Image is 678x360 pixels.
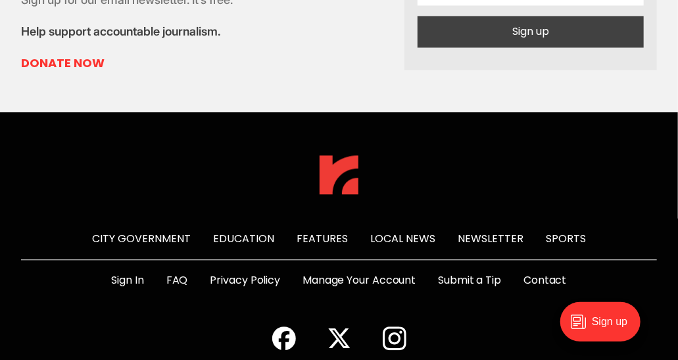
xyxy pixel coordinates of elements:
a: Education [213,231,274,246]
a: Contact [523,272,566,288]
iframe: portal-trigger [549,296,678,360]
a: City Government [92,231,191,246]
img: The Richmonder [320,155,358,194]
a: Sports [546,231,586,246]
a: Local News [370,231,435,246]
a: Donate Now [21,55,244,71]
a: Sign In [111,272,143,288]
a: Features [297,231,348,246]
a: Manage Your Account [303,272,416,288]
a: Submit a Tip [438,272,501,288]
button: Sign up [418,16,644,47]
a: Newsletter [458,231,523,246]
a: Privacy Policy [210,272,281,288]
a: FAQ [166,272,188,288]
p: Help support accountable journalism. [21,24,244,39]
